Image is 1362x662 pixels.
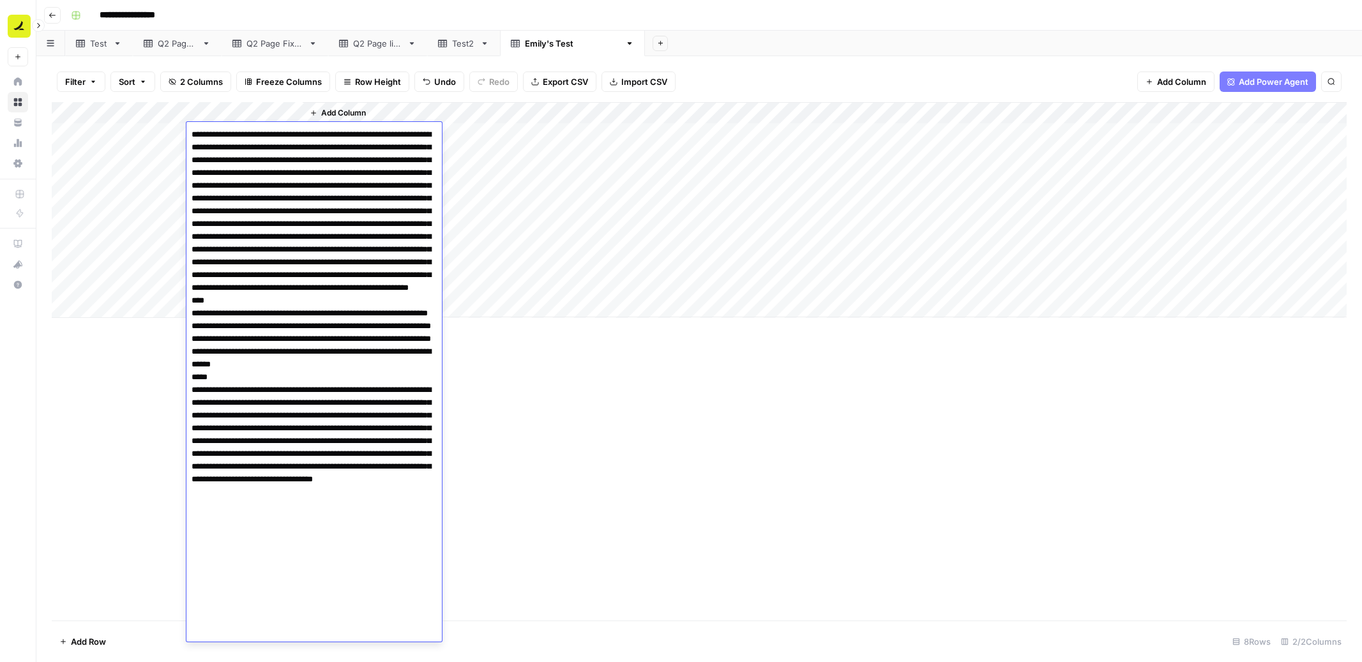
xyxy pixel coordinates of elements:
[434,75,456,88] span: Undo
[256,75,322,88] span: Freeze Columns
[452,37,475,50] div: Test2
[8,112,28,133] a: Your Data
[110,71,155,92] button: Sort
[158,37,197,50] div: Q2 Page 1
[1227,631,1276,652] div: 8 Rows
[523,71,596,92] button: Export CSV
[328,31,427,56] a: Q2 Page live
[500,31,645,56] a: [PERSON_NAME]'s Test
[160,71,231,92] button: 2 Columns
[57,71,105,92] button: Filter
[335,71,409,92] button: Row Height
[133,31,222,56] a: Q2 Page 1
[65,31,133,56] a: Test
[353,37,402,50] div: Q2 Page live
[525,37,620,50] div: [PERSON_NAME]'s Test
[8,133,28,153] a: Usage
[469,71,518,92] button: Redo
[236,71,330,92] button: Freeze Columns
[246,37,303,50] div: Q2 Page Fixed
[543,75,588,88] span: Export CSV
[8,92,28,112] a: Browse
[1137,71,1214,92] button: Add Column
[180,75,223,88] span: 2 Columns
[52,631,114,652] button: Add Row
[489,75,510,88] span: Redo
[1276,631,1347,652] div: 2/2 Columns
[8,153,28,174] a: Settings
[1239,75,1308,88] span: Add Power Agent
[602,71,676,92] button: Import CSV
[305,105,371,121] button: Add Column
[65,75,86,88] span: Filter
[355,75,401,88] span: Row Height
[1157,75,1206,88] span: Add Column
[1220,71,1316,92] button: Add Power Agent
[8,234,28,254] a: AirOps Academy
[8,10,28,42] button: Workspace: Ramp
[321,107,366,119] span: Add Column
[8,71,28,92] a: Home
[90,37,108,50] div: Test
[222,31,328,56] a: Q2 Page Fixed
[621,75,667,88] span: Import CSV
[119,75,135,88] span: Sort
[427,31,500,56] a: Test2
[414,71,464,92] button: Undo
[8,15,31,38] img: Ramp Logo
[71,635,106,648] span: Add Row
[8,275,28,295] button: Help + Support
[8,254,28,275] button: What's new?
[8,255,27,274] div: What's new?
